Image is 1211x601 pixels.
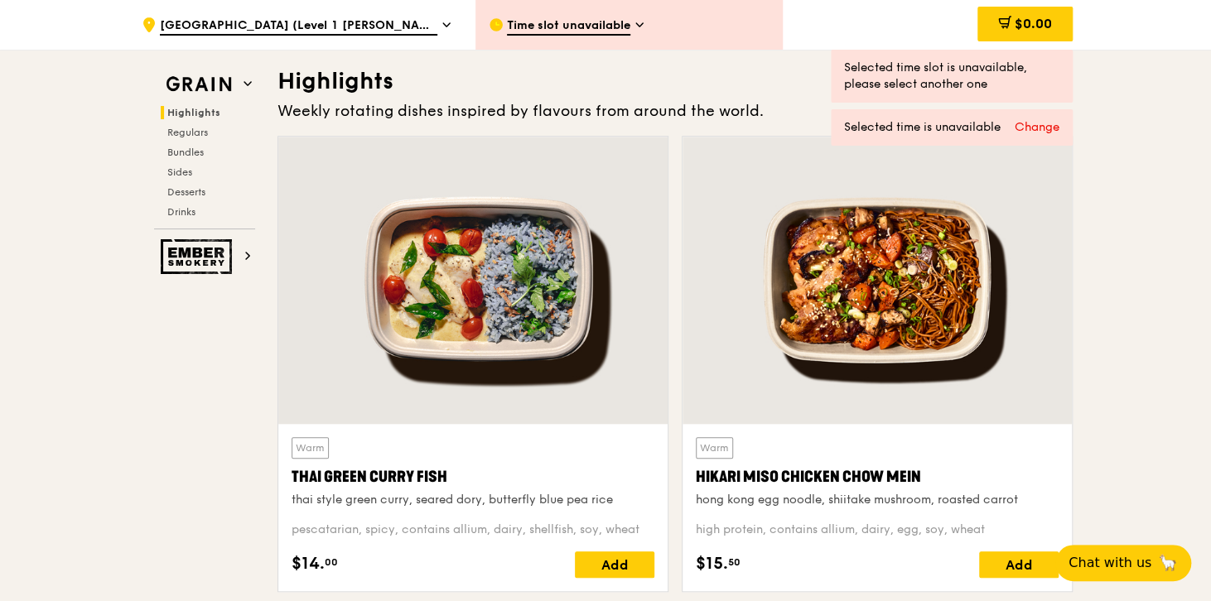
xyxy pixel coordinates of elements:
[167,166,192,178] span: Sides
[1015,119,1059,136] div: Change
[292,522,654,538] div: pescatarian, spicy, contains allium, dairy, shellfish, soy, wheat
[292,551,325,576] span: $14.
[167,127,208,138] span: Regulars
[277,99,1073,123] div: Weekly rotating dishes inspired by flavours from around the world.
[160,17,437,36] span: [GEOGRAPHIC_DATA] (Level 1 [PERSON_NAME] block drop-off point)
[696,437,733,459] div: Warm
[507,17,630,36] span: Time slot unavailable
[292,437,329,459] div: Warm
[277,66,1073,96] h3: Highlights
[696,465,1059,488] div: Hikari Miso Chicken Chow Mein
[161,70,237,99] img: Grain web logo
[844,119,1059,136] div: Selected time is unavailable
[575,551,654,578] div: Add
[844,60,1059,93] div: Selected time slot is unavailable, please select another one
[325,555,338,569] span: 00
[292,465,654,488] div: Thai Green Curry Fish
[167,107,220,118] span: Highlights
[161,239,237,274] img: Ember Smokery web logo
[167,186,205,198] span: Desserts
[696,492,1059,508] div: hong kong egg noodle, shiitake mushroom, roasted carrot
[292,492,654,508] div: thai style green curry, seared dory, butterfly blue pea rice
[696,522,1059,538] div: high protein, contains allium, dairy, egg, soy, wheat
[696,551,728,576] span: $15.
[167,147,204,158] span: Bundles
[1069,553,1151,573] span: Chat with us
[1055,545,1191,581] button: Chat with us🦙
[167,206,195,218] span: Drinks
[979,551,1059,578] div: Add
[728,555,741,569] span: 50
[1158,553,1178,573] span: 🦙
[1015,16,1052,31] span: $0.00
